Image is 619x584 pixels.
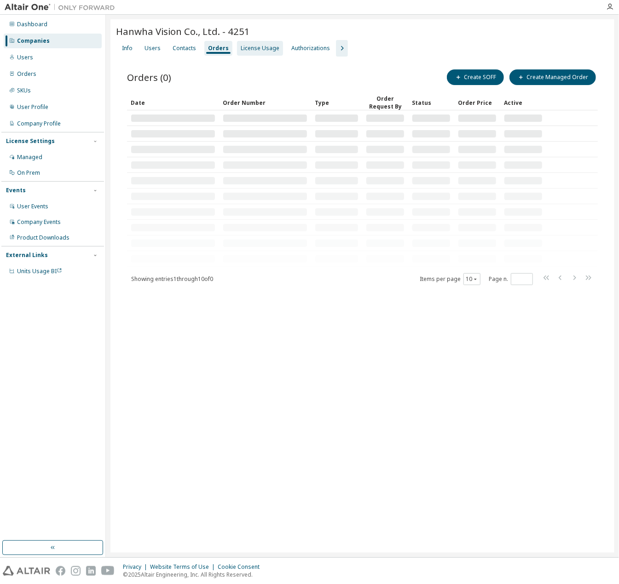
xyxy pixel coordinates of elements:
img: instagram.svg [71,566,81,576]
div: Privacy [123,563,150,571]
div: Orders [208,45,229,52]
p: © 2025 Altair Engineering, Inc. All Rights Reserved. [123,571,265,578]
button: Create SOFF [447,69,504,85]
div: Users [145,45,161,52]
span: Orders (0) [127,71,171,84]
img: youtube.svg [101,566,115,576]
div: Status [412,95,451,110]
img: linkedin.svg [86,566,96,576]
div: Type [315,95,359,110]
img: Altair One [5,3,120,12]
div: Company Profile [17,120,61,127]
div: Managed [17,154,42,161]
div: Cookie Consent [218,563,265,571]
div: Info [122,45,133,52]
div: Website Terms of Use [150,563,218,571]
div: External Links [6,252,48,259]
div: Companies [17,37,50,45]
div: Active [504,95,543,110]
div: Product Downloads [17,234,69,241]
div: User Events [17,203,48,210]
span: Items per page [420,273,480,285]
div: On Prem [17,169,40,177]
div: Order Request By [366,95,405,110]
div: License Usage [241,45,279,52]
div: SKUs [17,87,31,94]
div: Contacts [173,45,196,52]
div: Users [17,54,33,61]
div: User Profile [17,103,48,111]
div: Date [131,95,215,110]
div: Authorizations [291,45,330,52]
img: altair_logo.svg [3,566,50,576]
span: Hanwha Vision Co., Ltd. - 4251 [116,25,250,38]
div: Events [6,187,26,194]
span: Units Usage BI [17,267,62,275]
div: Company Events [17,218,61,226]
button: Create Managed Order [509,69,596,85]
div: Orders [17,70,36,78]
div: License Settings [6,137,55,145]
button: 10 [466,275,478,283]
span: Page n. [489,273,533,285]
img: facebook.svg [56,566,65,576]
span: Showing entries 1 through 10 of 0 [131,275,213,283]
div: Order Number [223,95,307,110]
div: Order Price [458,95,497,110]
div: Dashboard [17,21,47,28]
